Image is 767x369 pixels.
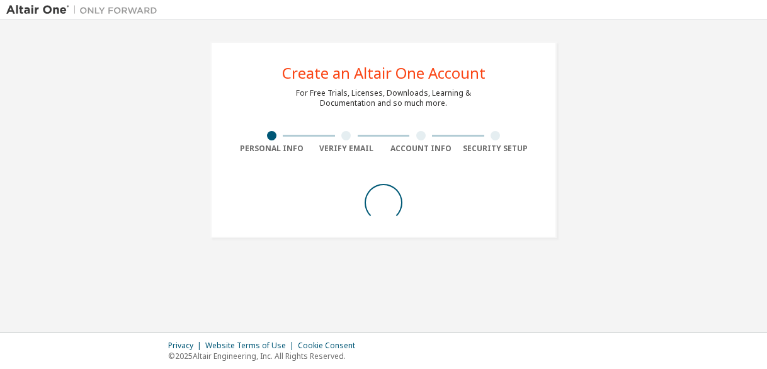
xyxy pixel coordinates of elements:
[234,144,309,154] div: Personal Info
[282,65,486,81] div: Create an Altair One Account
[458,144,533,154] div: Security Setup
[6,4,164,16] img: Altair One
[383,144,458,154] div: Account Info
[298,341,363,351] div: Cookie Consent
[296,88,471,108] div: For Free Trials, Licenses, Downloads, Learning & Documentation and so much more.
[168,351,363,361] p: © 2025 Altair Engineering, Inc. All Rights Reserved.
[168,341,205,351] div: Privacy
[205,341,298,351] div: Website Terms of Use
[309,144,384,154] div: Verify Email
